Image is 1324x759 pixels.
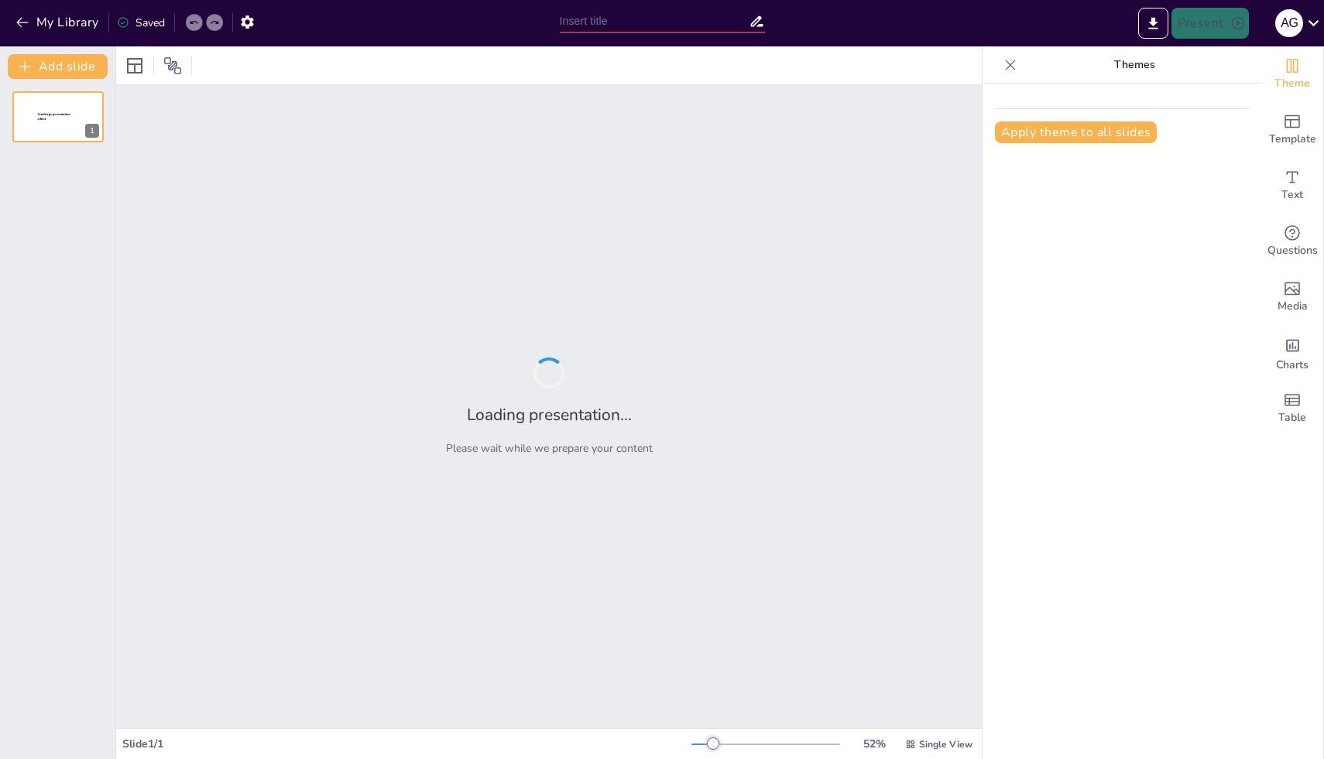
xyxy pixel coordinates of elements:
button: My Library [12,10,105,35]
div: Slide 1 / 1 [122,737,691,751]
div: 1 [12,91,104,142]
input: Insert title [560,10,749,32]
div: A G [1275,9,1303,37]
h2: Loading presentation... [467,404,632,426]
span: Questions [1267,242,1318,259]
button: Present [1171,8,1249,39]
span: Table [1278,409,1306,426]
span: Position [163,56,182,75]
p: Please wait while we prepare your content [446,441,653,456]
button: Export to PowerPoint [1138,8,1168,39]
div: Change the overall theme [1261,46,1323,102]
div: 1 [85,124,99,138]
button: Apply theme to all slides [995,121,1157,143]
span: Template [1269,131,1316,148]
button: A G [1275,8,1303,39]
div: Add a table [1261,381,1323,436]
p: Themes [1023,46,1246,84]
div: Get real-time input from your audience [1261,214,1323,269]
span: Charts [1276,357,1309,374]
div: Add ready made slides [1261,102,1323,158]
span: Theme [1274,75,1310,92]
div: Add text boxes [1261,158,1323,214]
div: Add images, graphics, shapes or video [1261,269,1323,325]
div: Layout [122,53,147,78]
span: Text [1281,186,1303,203]
span: Sendsteps presentation editor [38,113,70,121]
button: Add slide [8,54,108,79]
div: Saved [117,15,165,30]
span: Single View [919,738,972,750]
div: Add charts and graphs [1261,325,1323,381]
div: 52 % [856,737,893,751]
span: Media [1278,298,1308,315]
